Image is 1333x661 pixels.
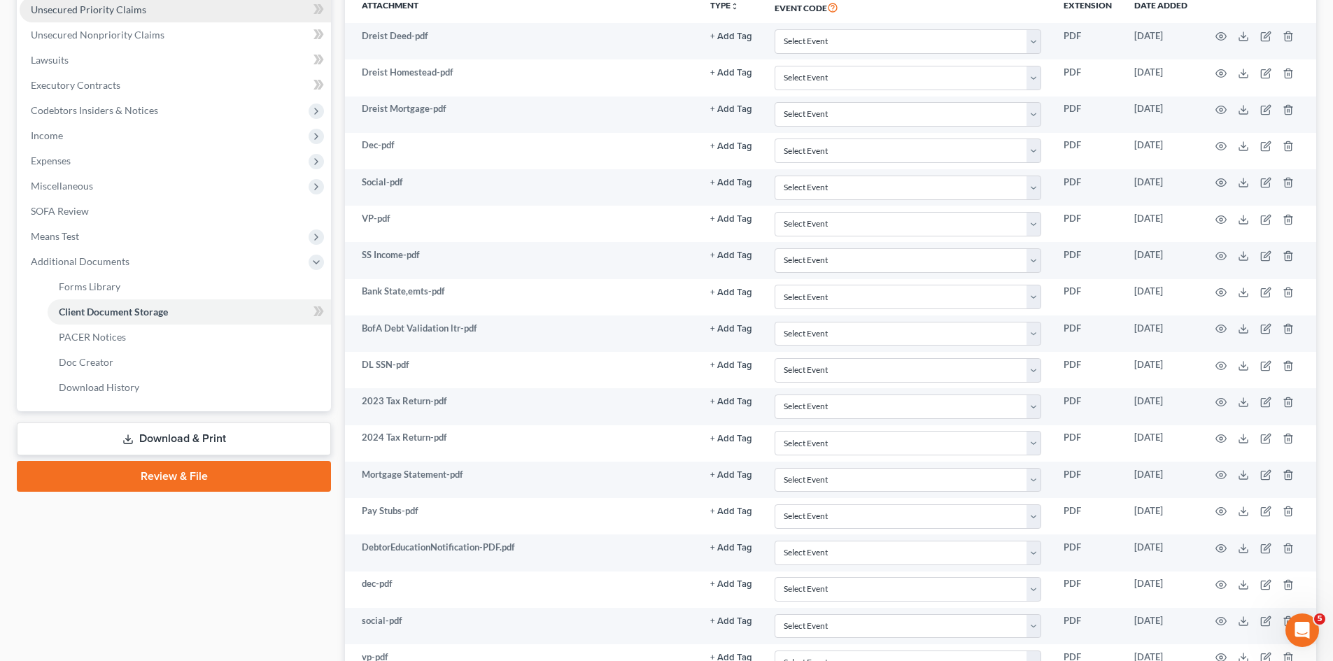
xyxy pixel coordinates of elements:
[1285,613,1319,647] iframe: Intercom live chat
[59,306,168,318] span: Client Document Storage
[345,206,699,242] td: VP-pdf
[20,73,331,98] a: Executory Contracts
[31,180,93,192] span: Miscellaneous
[710,580,752,589] button: + Add Tag
[48,350,331,375] a: Doc Creator
[345,498,699,534] td: Pay Stubs-pdf
[48,375,331,400] a: Download History
[710,29,752,43] a: + Add Tag
[1052,352,1123,388] td: PDF
[710,543,752,553] button: + Add Tag
[31,104,158,116] span: Codebtors Insiders & Notices
[710,468,752,481] a: + Add Tag
[1052,133,1123,169] td: PDF
[17,461,331,492] a: Review & File
[710,32,752,41] button: + Add Tag
[710,504,752,518] a: + Add Tag
[1123,462,1199,498] td: [DATE]
[345,425,699,462] td: 2024 Tax Return-pdf
[710,322,752,335] a: + Add Tag
[1052,571,1123,608] td: PDF
[1052,388,1123,425] td: PDF
[710,138,752,152] a: + Add Tag
[345,608,699,644] td: social-pdf
[1052,315,1123,352] td: PDF
[1052,242,1123,278] td: PDF
[1052,534,1123,571] td: PDF
[345,169,699,206] td: Social-pdf
[710,176,752,189] a: + Add Tag
[710,215,752,224] button: + Add Tag
[710,288,752,297] button: + Add Tag
[48,325,331,350] a: PACER Notices
[1314,613,1325,625] span: 5
[710,105,752,114] button: + Add Tag
[1123,534,1199,571] td: [DATE]
[710,325,752,334] button: + Add Tag
[1123,388,1199,425] td: [DATE]
[31,230,79,242] span: Means Test
[1123,133,1199,169] td: [DATE]
[1052,206,1123,242] td: PDF
[710,1,739,10] button: TYPEunfold_more
[1052,608,1123,644] td: PDF
[345,133,699,169] td: Dec-pdf
[31,54,69,66] span: Lawsuits
[31,3,146,15] span: Unsecured Priority Claims
[710,212,752,225] a: + Add Tag
[1123,425,1199,462] td: [DATE]
[1052,498,1123,534] td: PDF
[31,29,164,41] span: Unsecured Nonpriority Claims
[710,434,752,443] button: + Add Tag
[48,274,331,299] a: Forms Library
[17,422,331,455] a: Download & Print
[345,352,699,388] td: DL SSN-pdf
[710,178,752,187] button: + Add Tag
[1123,498,1199,534] td: [DATE]
[20,48,331,73] a: Lawsuits
[710,541,752,554] a: + Add Tag
[710,66,752,79] a: + Add Tag
[31,129,63,141] span: Income
[345,534,699,571] td: DebtorEducationNotification-PDF.pdf
[1123,242,1199,278] td: [DATE]
[31,79,120,91] span: Executory Contracts
[710,361,752,370] button: + Add Tag
[1123,608,1199,644] td: [DATE]
[710,142,752,151] button: + Add Tag
[345,315,699,352] td: BofA Debt Validation ltr-pdf
[710,614,752,627] a: + Add Tag
[59,331,126,343] span: PACER Notices
[710,397,752,406] button: + Add Tag
[710,617,752,626] button: + Add Tag
[710,577,752,590] a: + Add Tag
[345,462,699,498] td: Mortgage Statement-pdf
[710,285,752,298] a: + Add Tag
[31,155,71,166] span: Expenses
[345,388,699,425] td: 2023 Tax Return-pdf
[59,280,120,292] span: Forms Library
[31,205,89,217] span: SOFA Review
[1123,59,1199,96] td: [DATE]
[710,431,752,444] a: + Add Tag
[345,59,699,96] td: Dreist Homestead-pdf
[1052,462,1123,498] td: PDF
[710,248,752,262] a: + Add Tag
[1123,97,1199,133] td: [DATE]
[710,69,752,78] button: + Add Tag
[710,395,752,408] a: + Add Tag
[1052,97,1123,133] td: PDF
[345,23,699,59] td: Dreist Deed-pdf
[20,199,331,224] a: SOFA Review
[1052,59,1123,96] td: PDF
[1123,279,1199,315] td: [DATE]
[1052,425,1123,462] td: PDF
[1052,279,1123,315] td: PDF
[731,2,739,10] i: unfold_more
[59,356,113,368] span: Doc Creator
[31,255,129,267] span: Additional Documents
[59,381,139,393] span: Download History
[48,299,331,325] a: Client Document Storage
[710,507,752,516] button: + Add Tag
[1052,169,1123,206] td: PDF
